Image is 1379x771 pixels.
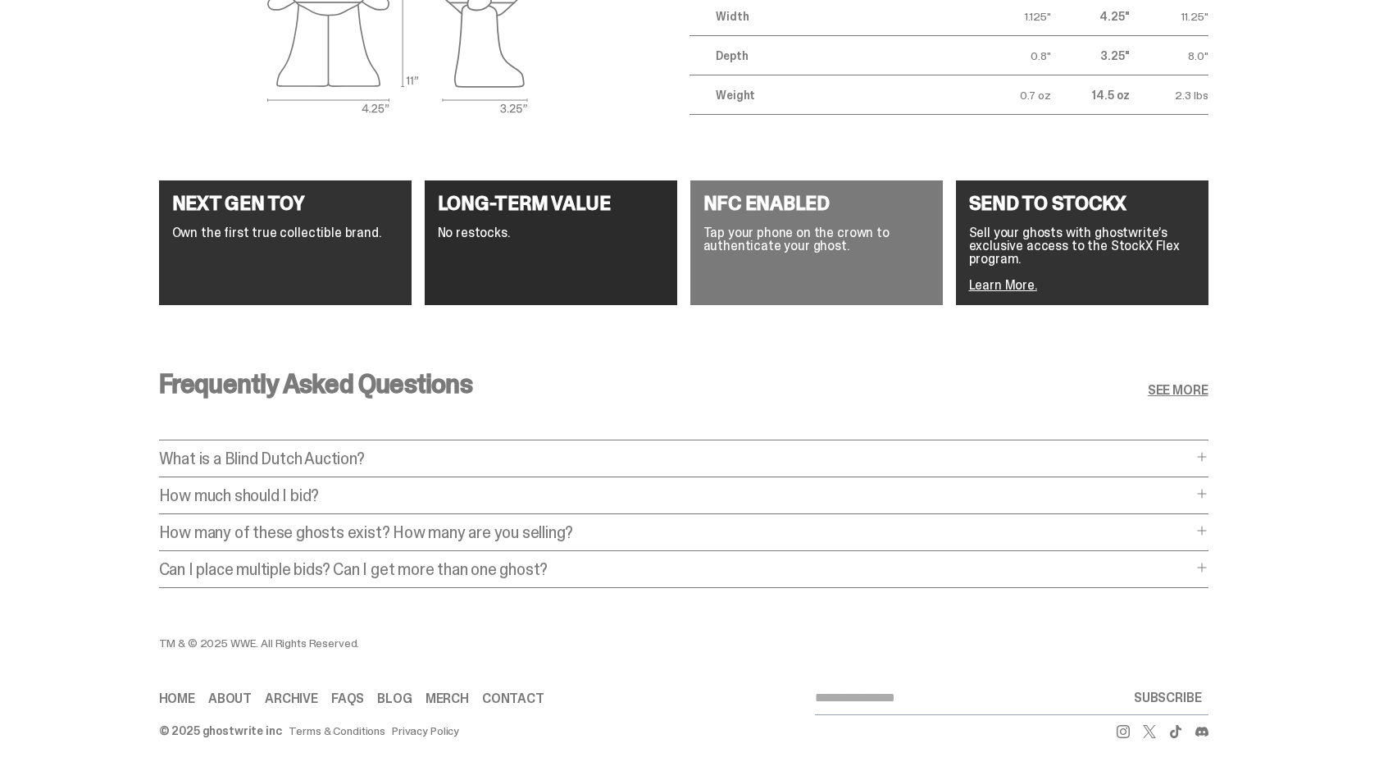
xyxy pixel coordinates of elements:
p: Own the first true collectible brand. [172,226,398,240]
div: TM & © 2025 WWE. All Rights Reserved. [159,637,815,649]
p: Sell your ghosts with ghostwrite’s exclusive access to the StockX Flex program. [969,226,1195,266]
h4: LONG-TERM VALUE [438,194,664,213]
a: SEE MORE [1148,384,1208,397]
div: © 2025 ghostwrite inc [159,725,282,737]
td: 0.8" [972,36,1051,75]
a: Learn More. [969,276,1037,294]
p: How much should I bid? [159,487,1192,504]
h4: SEND TO STOCKX [969,194,1195,213]
a: FAQs [331,692,364,705]
a: Blog [377,692,412,705]
p: What is a Blind Dutch Auction? [159,450,1192,467]
td: Depth [689,36,972,75]
a: Merch [426,692,469,705]
h4: NFC ENABLED [703,194,930,213]
td: 0.7 oz [972,75,1051,115]
td: 14.5 oz [1051,75,1130,115]
a: About [208,692,252,705]
td: Weight [689,75,972,115]
td: 8.0" [1130,36,1208,75]
p: How many of these ghosts exist? How many are you selling? [159,524,1192,541]
a: Privacy Policy [392,725,459,737]
td: 2.3 lbs [1130,75,1208,115]
button: SUBSCRIBE [1127,682,1208,714]
h3: Frequently Asked Questions [159,371,472,397]
h4: NEXT GEN TOY [172,194,398,213]
a: Contact [482,692,544,705]
p: Can I place multiple bids? Can I get more than one ghost? [159,561,1192,577]
p: No restocks. [438,226,664,240]
p: Tap your phone on the crown to authenticate your ghost. [703,226,930,253]
a: Archive [265,692,318,705]
a: Terms & Conditions [289,725,385,737]
a: Home [159,692,195,705]
td: 3.25" [1051,36,1130,75]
